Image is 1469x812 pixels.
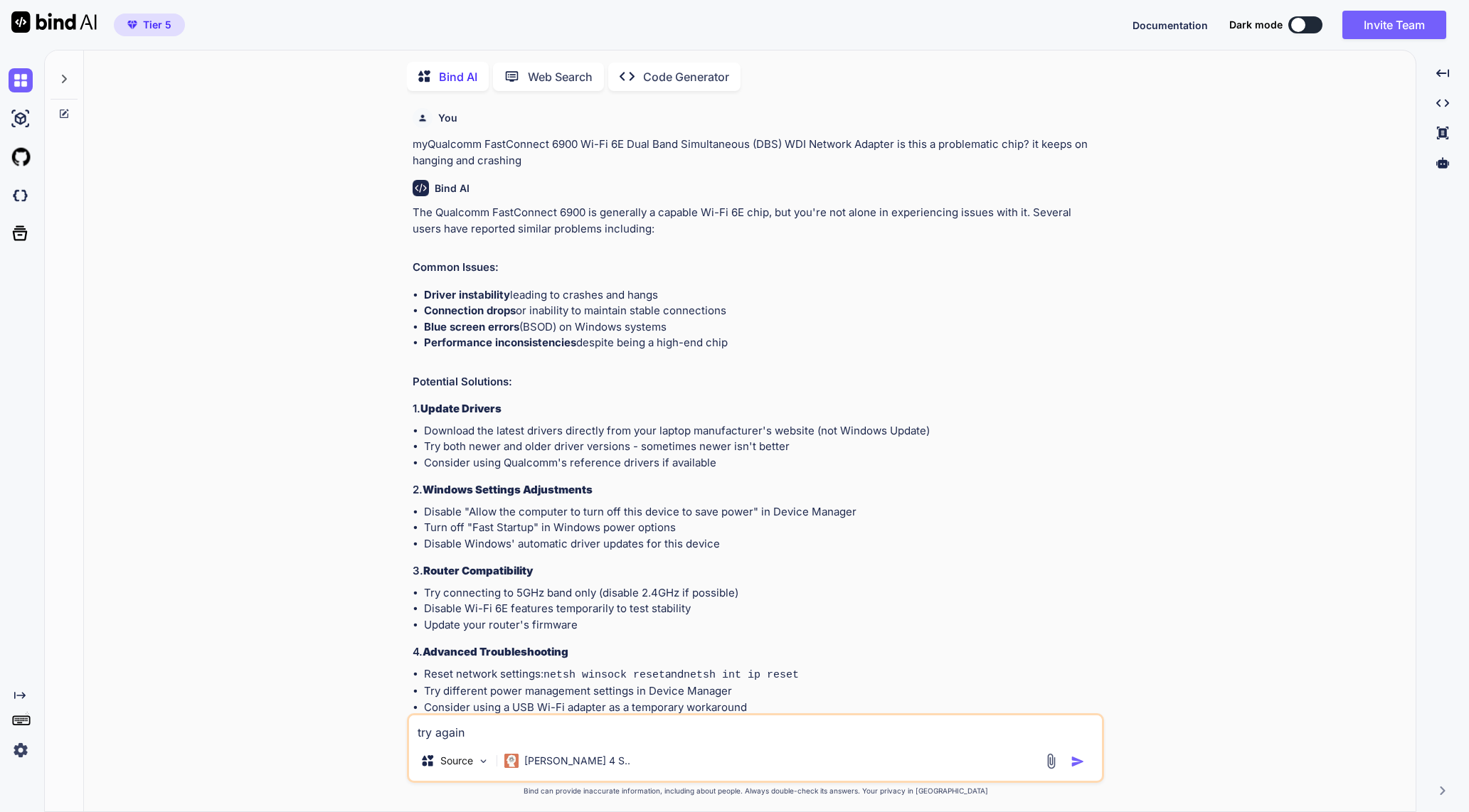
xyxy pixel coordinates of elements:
[409,715,1102,741] textarea: try again
[1133,19,1208,31] span: Documentation
[684,669,799,681] code: netsh int ip reset
[423,645,568,658] strong: Advanced Troubleshooting
[1342,11,1446,39] button: Invite Team
[11,11,97,33] img: Bind AI
[413,205,1101,237] p: The Qualcomm FastConnect 6900 is generally a capable Wi-Fi 6E chip, but you're not alone in exper...
[424,536,1101,552] li: Disable Windows' automatic driver updates for this device
[1229,18,1283,32] span: Dark mode
[9,145,33,169] img: githubLight
[424,304,516,317] strong: Connection drops
[543,669,665,681] code: netsh winsock reset
[9,738,33,762] img: settings
[424,439,1101,455] li: Try both newer and older driver versions - sometimes newer isn't better
[424,335,1101,351] li: despite being a high-end chip
[413,260,1101,276] h2: Common Issues:
[424,423,1101,439] li: Download the latest drivers directly from your laptop manufacturer's website (not Windows Update)
[643,68,729,85] p: Code Generator
[424,287,1101,304] li: leading to crashes and hangs
[524,754,630,768] p: [PERSON_NAME] 4 S..
[420,402,502,415] strong: Update Drivers
[127,21,137,29] img: premium
[424,683,1101,700] li: Try different power management settings in Device Manager
[424,319,1101,336] li: (BSOD) on Windows systems
[423,564,534,577] strong: Router Compatibility
[438,111,457,125] h6: You
[424,455,1101,471] li: Consider using Qualcomm's reference drivers if available
[477,755,489,767] img: Pick Models
[9,107,33,131] img: ai-studio
[424,666,1101,684] li: Reset network settings: and
[424,288,510,301] strong: Driver instability
[413,374,1101,390] h2: Potential Solutions:
[413,401,1101,417] h3: 1.
[424,700,1101,716] li: Consider using a USB Wi-Fi adapter as a temporary workaround
[407,786,1104,796] p: Bind can provide inaccurate information, including about people. Always double-check its answers....
[424,617,1101,634] li: Update your router's firmware
[424,520,1101,536] li: Turn off "Fast Startup" in Windows power options
[143,18,171,32] span: Tier 5
[424,336,576,349] strong: Performance inconsistencies
[504,754,519,768] img: Claude 4 Sonnet
[424,320,519,333] strong: Blue screen errors
[424,303,1101,319] li: or inability to maintain stable connections
[413,137,1101,169] p: myQualcomm FastConnect 6900 Wi-Fi 6E Dual Band Simultaneous (DBS) WDI Network Adapter is this a p...
[1071,754,1085,769] img: icon
[440,754,473,768] p: Source
[1043,753,1059,769] img: attachment
[439,68,477,85] p: Bind AI
[9,68,33,92] img: chat
[435,181,470,196] h6: Bind AI
[1133,18,1208,33] button: Documentation
[114,14,185,36] button: premiumTier 5
[424,504,1101,520] li: Disable "Allow the computer to turn off this device to save power" in Device Manager
[413,482,1101,498] h3: 2.
[423,483,593,496] strong: Windows Settings Adjustments
[413,563,1101,579] h3: 3.
[424,601,1101,617] li: Disable Wi-Fi 6E features temporarily to test stability
[413,644,1101,661] h3: 4.
[9,183,33,208] img: darkCloudIdeIcon
[424,585,1101,602] li: Try connecting to 5GHz band only (disable 2.4GHz if possible)
[528,68,593,85] p: Web Search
